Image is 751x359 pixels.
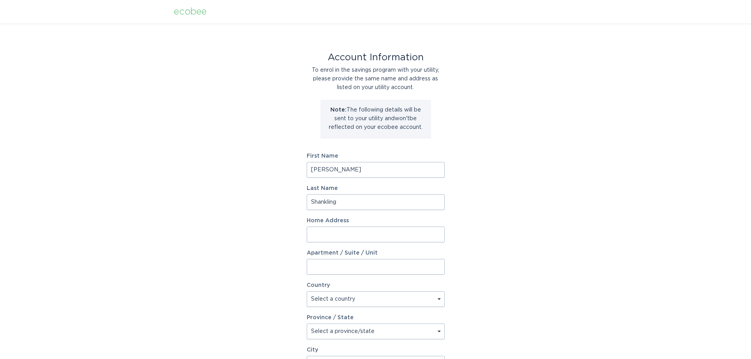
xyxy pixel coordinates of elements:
[307,186,445,191] label: Last Name
[307,218,445,223] label: Home Address
[307,347,445,353] label: City
[307,66,445,92] div: To enrol in the savings program with your utility, please provide the same name and address as li...
[307,53,445,62] div: Account Information
[307,153,445,159] label: First Name
[307,315,354,320] label: Province / State
[307,283,330,288] label: Country
[307,250,445,256] label: Apartment / Suite / Unit
[330,107,347,113] strong: Note:
[326,106,425,132] p: The following details will be sent to your utility and won't be reflected on your ecobee account.
[174,7,207,16] div: ecobee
